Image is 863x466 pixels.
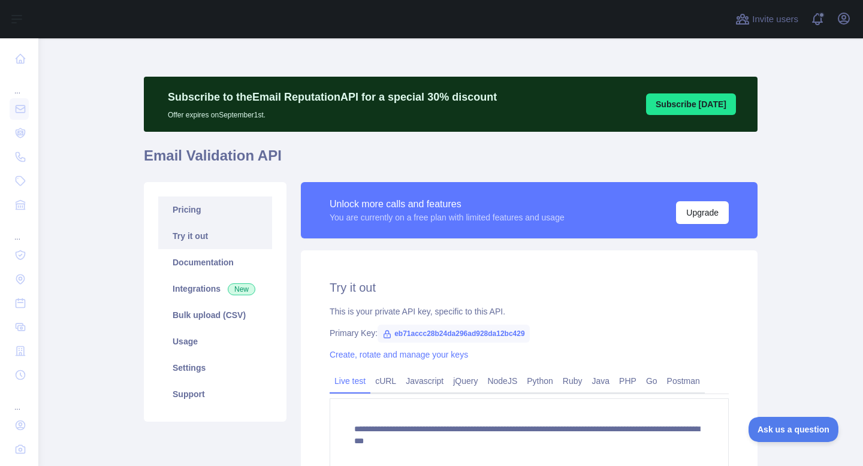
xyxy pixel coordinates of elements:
a: Try it out [158,223,272,249]
div: This is your private API key, specific to this API. [330,305,729,317]
span: Invite users [752,13,798,26]
a: Support [158,381,272,407]
span: eb71accc28b24da296ad928da12bc429 [378,325,530,343]
div: ... [10,72,29,96]
span: New [228,283,255,295]
a: Javascript [401,371,448,391]
button: Upgrade [676,201,729,224]
a: Python [522,371,558,391]
a: PHP [614,371,641,391]
div: Primary Key: [330,327,729,339]
a: Postman [662,371,705,391]
a: Ruby [558,371,587,391]
a: Live test [330,371,370,391]
div: ... [10,218,29,242]
a: Java [587,371,615,391]
a: NodeJS [482,371,522,391]
button: Invite users [733,10,801,29]
a: Integrations New [158,276,272,302]
a: Usage [158,328,272,355]
a: Bulk upload (CSV) [158,302,272,328]
a: Create, rotate and manage your keys [330,350,468,359]
p: Offer expires on September 1st. [168,105,497,120]
button: Subscribe [DATE] [646,93,736,115]
a: Settings [158,355,272,381]
div: You are currently on a free plan with limited features and usage [330,211,565,223]
div: Unlock more calls and features [330,197,565,211]
a: Go [641,371,662,391]
a: Documentation [158,249,272,276]
a: Pricing [158,196,272,223]
iframe: Toggle Customer Support [749,417,839,442]
a: jQuery [448,371,482,391]
h1: Email Validation API [144,146,758,175]
div: ... [10,388,29,412]
h2: Try it out [330,279,729,296]
p: Subscribe to the Email Reputation API for a special 30 % discount [168,89,497,105]
a: cURL [370,371,401,391]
